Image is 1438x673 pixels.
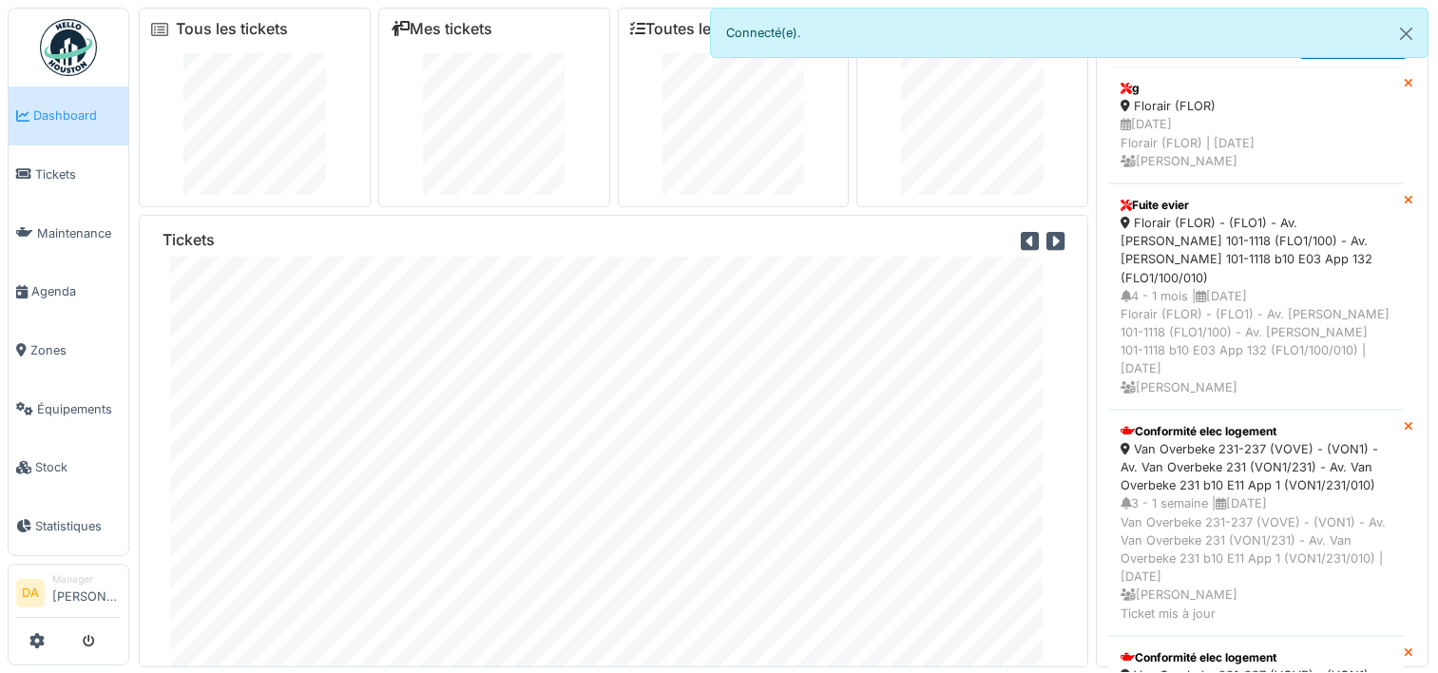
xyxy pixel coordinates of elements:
a: Équipements [9,379,128,438]
a: Dashboard [9,87,128,145]
span: Zones [30,341,121,359]
div: Florair (FLOR) - (FLO1) - Av. [PERSON_NAME] 101-1118 (FLO1/100) - Av. [PERSON_NAME] 101-1118 b10 ... [1121,214,1391,287]
span: Statistiques [35,517,121,535]
a: Conformité elec logement Van Overbeke 231-237 (VOVE) - (VON1) - Av. Van Overbeke 231 (VON1/231) -... [1108,410,1404,636]
a: g Florair (FLOR) [DATE]Florair (FLOR) | [DATE] [PERSON_NAME] [1108,67,1404,183]
a: DA Manager[PERSON_NAME] [16,572,121,618]
span: Dashboard [33,106,121,125]
button: Close [1385,9,1428,59]
a: Tickets [9,145,128,204]
a: Statistiques [9,497,128,556]
a: Mes tickets [391,20,492,38]
span: Stock [35,458,121,476]
img: Badge_color-CXgf-gQk.svg [40,19,97,76]
div: Fuite evier [1121,197,1391,214]
a: Stock [9,438,128,497]
div: Conformité elec logement [1121,649,1391,666]
li: DA [16,579,45,607]
a: Fuite evier Florair (FLOR) - (FLO1) - Av. [PERSON_NAME] 101-1118 (FLO1/100) - Av. [PERSON_NAME] 1... [1108,183,1404,410]
a: Tous les tickets [176,20,288,38]
li: [PERSON_NAME] [52,572,121,613]
a: Toutes les tâches [630,20,772,38]
div: g [1121,80,1391,97]
span: Agenda [31,282,121,300]
div: Manager [52,572,121,586]
h6: Tickets [163,231,215,249]
div: Connecté(e). [710,8,1429,58]
span: Équipements [37,400,121,418]
a: Maintenance [9,203,128,262]
div: Conformité elec logement [1121,423,1391,440]
div: 4 - 1 mois | [DATE] Florair (FLOR) - (FLO1) - Av. [PERSON_NAME] 101-1118 (FLO1/100) - Av. [PERSON... [1121,287,1391,396]
span: Tickets [35,165,121,183]
a: Zones [9,321,128,380]
span: Maintenance [37,224,121,242]
div: 3 - 1 semaine | [DATE] Van Overbeke 231-237 (VOVE) - (VON1) - Av. Van Overbeke 231 (VON1/231) - A... [1121,494,1391,622]
div: Florair (FLOR) [1121,97,1391,115]
div: Van Overbeke 231-237 (VOVE) - (VON1) - Av. Van Overbeke 231 (VON1/231) - Av. Van Overbeke 231 b10... [1121,440,1391,495]
div: [DATE] Florair (FLOR) | [DATE] [PERSON_NAME] [1121,115,1391,170]
a: Agenda [9,262,128,321]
